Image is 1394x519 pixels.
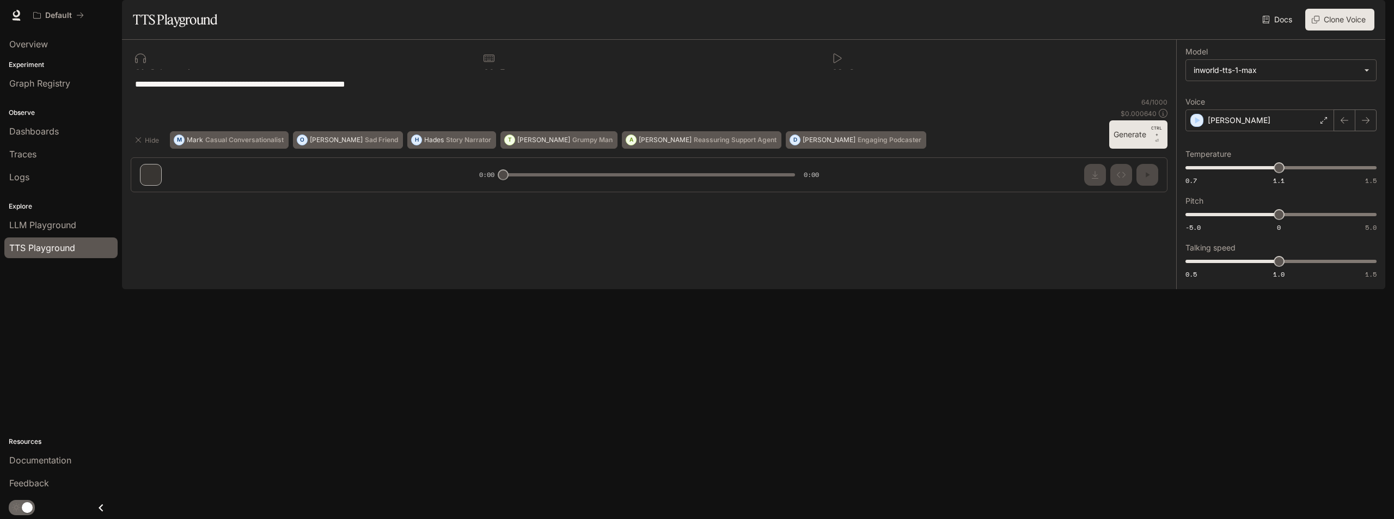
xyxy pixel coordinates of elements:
[28,4,89,26] button: All workspaces
[293,131,403,149] button: O[PERSON_NAME]Sad Friend
[1273,270,1285,279] span: 1.0
[1194,65,1359,76] div: inworld-tts-1-max
[484,68,497,77] p: 0 2 .
[639,137,692,143] p: [PERSON_NAME]
[310,137,363,143] p: [PERSON_NAME]
[365,137,398,143] p: Sad Friend
[1365,223,1377,232] span: 5.0
[517,137,570,143] p: [PERSON_NAME]
[45,11,72,20] p: Default
[505,131,515,149] div: T
[1185,48,1208,56] p: Model
[174,131,184,149] div: M
[412,131,421,149] div: H
[1260,9,1297,30] a: Docs
[1151,125,1163,144] p: ⏎
[858,137,921,143] p: Engaging Podcaster
[1185,98,1205,106] p: Voice
[205,137,284,143] p: Casual Conversationalist
[1121,109,1157,118] p: $ 0.000640
[446,137,491,143] p: Story Narrator
[1273,176,1285,185] span: 1.1
[170,131,289,149] button: MMarkCasual Conversationalist
[1365,270,1377,279] span: 1.5
[1185,270,1197,279] span: 0.5
[1185,244,1236,252] p: Talking speed
[297,131,307,149] div: O
[147,68,200,77] p: Select voice
[497,68,539,77] p: Enter text
[694,137,777,143] p: Reassuring Support Agent
[572,137,613,143] p: Grumpy Man
[786,131,926,149] button: D[PERSON_NAME]Engaging Podcaster
[1186,60,1376,81] div: inworld-tts-1-max
[1365,176,1377,185] span: 1.5
[1185,150,1231,158] p: Temperature
[1109,120,1167,149] button: GenerateCTRL +⏎
[500,131,617,149] button: T[PERSON_NAME]Grumpy Man
[803,137,855,143] p: [PERSON_NAME]
[1208,115,1270,126] p: [PERSON_NAME]
[832,68,846,77] p: 0 3 .
[626,131,636,149] div: A
[424,137,444,143] p: Hades
[1185,176,1197,185] span: 0.7
[131,131,166,149] button: Hide
[1277,223,1281,232] span: 0
[1151,125,1163,138] p: CTRL +
[133,9,217,30] h1: TTS Playground
[1185,197,1203,205] p: Pitch
[407,131,496,149] button: HHadesStory Narrator
[1185,223,1201,232] span: -5.0
[622,131,781,149] button: A[PERSON_NAME]Reassuring Support Agent
[846,68,885,77] p: Generate
[1141,97,1167,107] p: 64 / 1000
[1305,9,1374,30] button: Clone Voice
[135,68,147,77] p: 0 1 .
[187,137,203,143] p: Mark
[790,131,800,149] div: D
